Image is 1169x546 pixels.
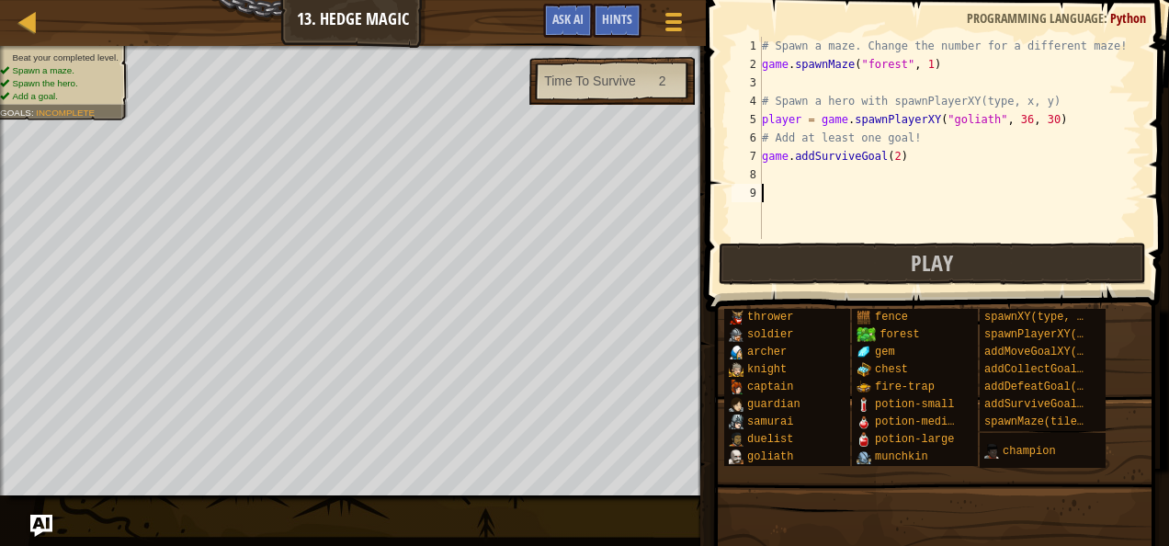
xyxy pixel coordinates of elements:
span: Beat your completed level. [12,52,118,63]
div: Time To Survive [544,72,636,90]
span: thrower [747,311,793,324]
span: forest [880,328,919,341]
span: spawnMaze(tileType, seed) [984,415,1150,428]
img: portrait.png [984,444,999,459]
div: 6 [732,129,762,147]
div: 3 [732,74,762,92]
span: duelist [747,433,793,446]
img: portrait.png [729,310,743,324]
img: portrait.png [729,327,743,342]
div: 9 [732,184,762,202]
img: portrait.png [857,397,871,412]
img: portrait.png [729,362,743,377]
div: 2 [732,55,762,74]
span: Python [1110,9,1146,27]
img: portrait.png [857,449,871,464]
img: portrait.png [729,449,743,464]
div: 1 [732,37,762,55]
img: portrait.png [729,380,743,394]
span: Hints [602,10,632,28]
button: Play [719,243,1147,285]
span: fence [875,311,908,324]
img: portrait.png [857,362,871,377]
span: potion-small [875,398,954,411]
span: potion-medium [875,415,961,428]
span: archer [747,346,787,358]
div: 5 [732,110,762,129]
div: 4 [732,92,762,110]
img: trees_1.png [857,327,876,342]
span: munchkin [875,450,928,463]
img: portrait.png [729,432,743,447]
img: portrait.png [729,345,743,359]
span: addDefeatGoal(amount) [984,381,1123,393]
button: Show game menu [651,4,697,47]
span: champion [1003,445,1056,458]
span: potion-large [875,433,954,446]
span: Add a goal. [12,91,58,101]
div: 7 [732,147,762,165]
span: goliath [747,450,793,463]
span: Spawn a maze. [12,65,74,75]
button: Ask AI [543,4,593,38]
span: samurai [747,415,793,428]
span: addCollectGoal(amount) [984,363,1129,376]
span: Ask AI [552,10,584,28]
span: fire-trap [875,381,935,393]
span: Play [911,248,953,278]
span: spawnXY(type, x, y) [984,311,1110,324]
img: portrait.png [729,397,743,412]
span: guardian [747,398,800,411]
img: portrait.png [857,345,871,359]
span: knight [747,363,787,376]
span: Incomplete [36,108,95,118]
span: gem [875,346,895,358]
img: portrait.png [857,415,871,429]
div: 8 [732,165,762,184]
div: 2 [659,72,666,90]
span: addSurviveGoal(seconds) [984,398,1137,411]
span: : [1104,9,1110,27]
img: portrait.png [857,432,871,447]
span: : [31,108,36,118]
span: spawnPlayerXY(type, x, y) [984,328,1150,341]
span: Programming language [967,9,1104,27]
span: captain [747,381,793,393]
span: soldier [747,328,793,341]
span: addMoveGoalXY(x, y) [984,346,1110,358]
img: portrait.png [857,380,871,394]
button: Ask AI [30,515,52,537]
span: Spawn the hero. [12,78,77,88]
img: portrait.png [857,310,871,324]
img: portrait.png [729,415,743,429]
span: chest [875,363,908,376]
